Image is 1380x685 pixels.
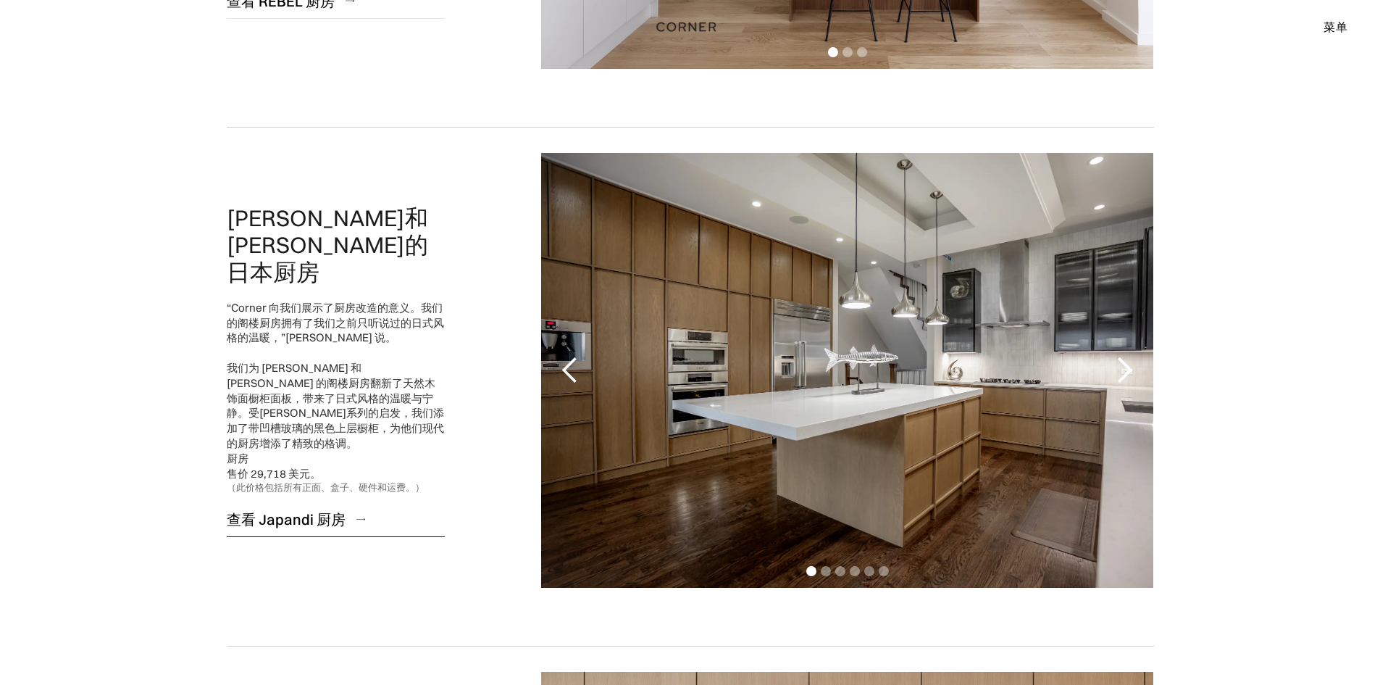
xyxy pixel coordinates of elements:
font: （此价格包括所有正面、盒子、硬件和运费。） [227,481,425,493]
font: 查看 Japandi 厨房 [227,510,346,528]
font: 菜单 [1323,20,1347,34]
font: 售价 29,718 美元。 [227,467,321,481]
div: 1/6 [541,153,1153,588]
a: 查看 Japandi 厨房 [227,502,446,537]
div: 显示第 4 张幻灯片（共 6 张） [850,566,860,576]
div: 显示第 2 张幻灯片（共 6 张） [821,566,831,576]
div: 显示第 5 张幻灯片（共 6 张） [864,566,874,576]
font: [PERSON_NAME]和[PERSON_NAME]的日本厨房 [227,204,428,287]
div: 菜单 [1309,14,1347,39]
div: 显示第 1 张幻灯片（共 6 张） [806,566,816,576]
font: “Corner 向我们展示了厨房改造的意义。我们的阁楼厨房拥有了我们之前只听说过的日式风格的温暖，”[PERSON_NAME] 说。 [227,301,444,345]
div: 显示第 6 张幻灯片（共 6 张） [879,566,889,576]
div: 显示第 3 张幻灯片（共 6 张） [835,566,845,576]
div: 旋转木马 [541,153,1153,588]
div: 下一张幻灯片 [1095,153,1153,588]
font: 我们为 [PERSON_NAME] 和 [PERSON_NAME] 的阁楼厨房翻新了天然木饰面橱柜面板，带来了日式风格的温暖与宁静。受[PERSON_NAME]系列的启发，我们添加了带凹槽玻璃的... [227,361,444,450]
div: 上一张幻灯片 [541,153,599,588]
a: 家 [639,17,742,36]
font: 厨房 [227,452,248,465]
